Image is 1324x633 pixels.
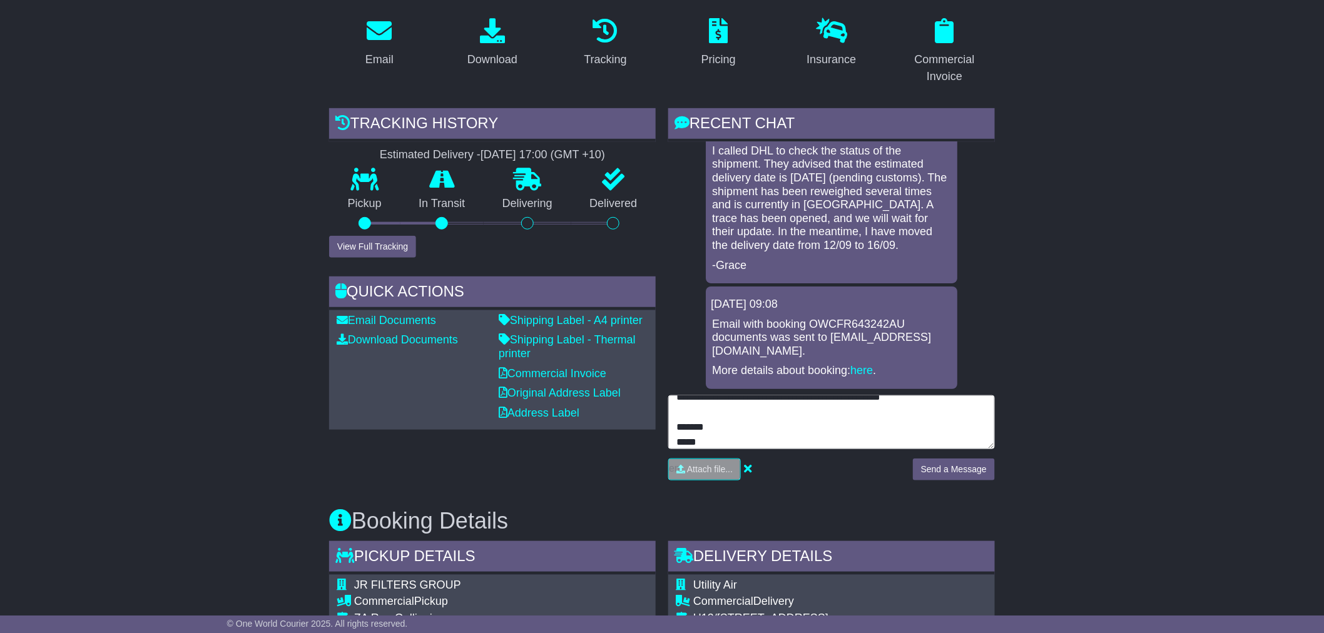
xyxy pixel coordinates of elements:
div: Insurance [807,51,856,68]
span: JR FILTERS GROUP [354,579,461,591]
div: Tracking [584,51,627,68]
p: Email with booking OWCFR643242AU documents was sent to [EMAIL_ADDRESS][DOMAIN_NAME]. [712,318,951,358]
a: Commercial Invoice [499,367,606,380]
a: here [850,364,873,377]
p: I called DHL to check the status of the shipment. They advised that the estimated delivery date i... [712,144,951,253]
div: Quick Actions [329,276,656,310]
span: Utility Air [693,579,737,591]
a: Email [357,14,402,73]
div: RECENT CHAT [668,108,995,142]
p: -Grace [712,259,951,273]
div: U13/[STREET_ADDRESS] [693,612,987,625]
div: Download [467,51,517,68]
a: Download Documents [337,333,458,346]
div: Email [365,51,394,68]
span: Commercial [354,595,414,607]
a: Shipping Label - A4 printer [499,314,643,327]
div: Pickup [354,595,545,609]
div: Estimated Delivery - [329,148,656,162]
a: Shipping Label - Thermal printer [499,333,636,360]
span: Commercial [693,595,753,607]
a: Pricing [693,14,744,73]
button: View Full Tracking [329,236,416,258]
div: Commercial Invoice [902,51,987,85]
p: Delivered [571,197,656,211]
p: In Transit [400,197,484,211]
a: Insurance [798,14,864,73]
div: [DATE] 09:08 [711,298,952,311]
h3: Booking Details [329,509,995,534]
a: Download [459,14,526,73]
a: Commercial Invoice [894,14,995,89]
a: Address Label [499,407,579,419]
div: Delivery [693,595,987,609]
div: Pricing [701,51,736,68]
span: © One World Courier 2025. All rights reserved. [227,619,408,629]
div: ZA Rue Gallieni [354,612,545,625]
div: Tracking history [329,108,656,142]
div: [DATE] 17:00 (GMT +10) [481,148,605,162]
a: Tracking [576,14,635,73]
p: Pickup [329,197,400,211]
a: Original Address Label [499,387,621,399]
p: Delivering [484,197,571,211]
div: Delivery Details [668,541,995,575]
a: Email Documents [337,314,436,327]
div: Pickup Details [329,541,656,575]
button: Send a Message [913,458,995,480]
p: More details about booking: . [712,364,951,378]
